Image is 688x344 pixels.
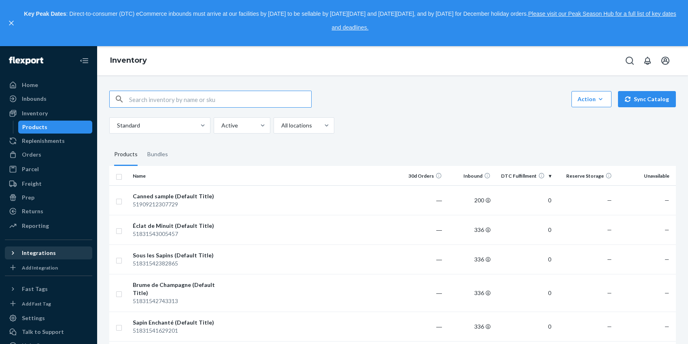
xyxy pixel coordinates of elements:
[445,312,494,341] td: 336
[494,166,554,185] th: DTC Fulfillment
[133,222,217,230] div: Éclat de Minuit (Default Title)
[22,300,51,307] div: Add Fast Tag
[607,323,612,330] span: —
[5,263,92,272] a: Add Integration
[104,49,153,72] ol: breadcrumbs
[114,143,138,166] div: Products
[22,328,64,336] div: Talk to Support
[665,226,669,233] span: —
[5,191,92,204] a: Prep
[5,163,92,176] a: Parcel
[22,249,56,257] div: Integrations
[22,137,65,145] div: Replenishments
[494,312,554,341] td: 0
[397,185,445,215] td: ―
[445,166,494,185] th: Inbound
[24,11,66,17] strong: Key Peak Dates
[116,121,117,130] input: Standard
[665,256,669,263] span: —
[22,165,39,173] div: Parcel
[147,143,168,166] div: Bundles
[445,185,494,215] td: 200
[22,264,58,271] div: Add Integration
[18,121,93,134] a: Products
[5,299,92,308] a: Add Fast Tag
[22,222,49,230] div: Reporting
[19,7,681,34] p: : Direct-to-consumer (DTC) eCommerce inbounds must arrive at our facilities by [DATE] to be sella...
[5,107,92,120] a: Inventory
[133,200,217,208] div: 51909212307729
[9,57,43,65] img: Flexport logo
[554,166,615,185] th: Reserve Storage
[607,256,612,263] span: —
[19,6,36,13] span: Chat
[607,226,612,233] span: —
[22,95,47,103] div: Inbounds
[110,56,147,65] a: Inventory
[22,151,41,159] div: Orders
[622,53,638,69] button: Open Search Box
[607,289,612,296] span: —
[397,166,445,185] th: 30d Orders
[130,166,221,185] th: Name
[5,134,92,147] a: Replenishments
[5,177,92,190] a: Freight
[5,312,92,325] a: Settings
[445,215,494,244] td: 336
[22,193,34,202] div: Prep
[397,244,445,274] td: ―
[133,327,217,335] div: 51831541629201
[578,95,605,103] div: Action
[133,259,217,268] div: 51831542382865
[5,205,92,218] a: Returns
[494,215,554,244] td: 0
[133,281,217,297] div: Brume de Champagne (Default Title)
[133,230,217,238] div: 51831543005457
[76,53,92,69] button: Close Navigation
[5,92,92,105] a: Inbounds
[665,289,669,296] span: —
[665,323,669,330] span: —
[5,325,92,338] button: Talk to Support
[615,166,676,185] th: Unavailable
[22,123,47,131] div: Products
[5,148,92,161] a: Orders
[445,274,494,312] td: 336
[571,91,612,107] button: Action
[639,53,656,69] button: Open notifications
[5,79,92,91] a: Home
[445,244,494,274] td: 336
[494,274,554,312] td: 0
[7,19,15,27] button: close,
[397,215,445,244] td: ―
[5,282,92,295] button: Fast Tags
[665,197,669,204] span: —
[618,91,676,107] button: Sync Catalog
[133,192,217,200] div: Canned sample (Default Title)
[5,246,92,259] button: Integrations
[133,251,217,259] div: Sous les Sapins (Default Title)
[657,53,673,69] button: Open account menu
[22,109,48,117] div: Inventory
[397,312,445,341] td: ―
[129,91,311,107] input: Search inventory by name or sku
[22,285,48,293] div: Fast Tags
[607,197,612,204] span: —
[397,274,445,312] td: ―
[22,207,43,215] div: Returns
[133,297,217,305] div: 51831542743313
[22,180,42,188] div: Freight
[22,314,45,322] div: Settings
[22,81,38,89] div: Home
[331,11,676,31] a: Please visit our Peak Season Hub for a full list of key dates and deadlines.
[5,219,92,232] a: Reporting
[494,244,554,274] td: 0
[133,319,217,327] div: Sapin Enchanté (Default Title)
[494,185,554,215] td: 0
